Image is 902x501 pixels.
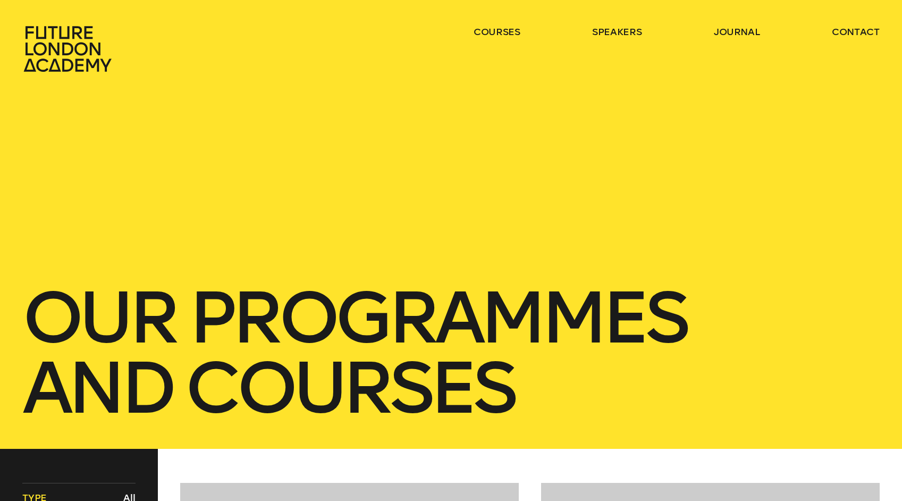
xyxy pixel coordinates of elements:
a: journal [714,26,760,38]
h1: our Programmes and courses [22,283,879,423]
a: contact [832,26,880,38]
a: courses [474,26,520,38]
a: speakers [592,26,642,38]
